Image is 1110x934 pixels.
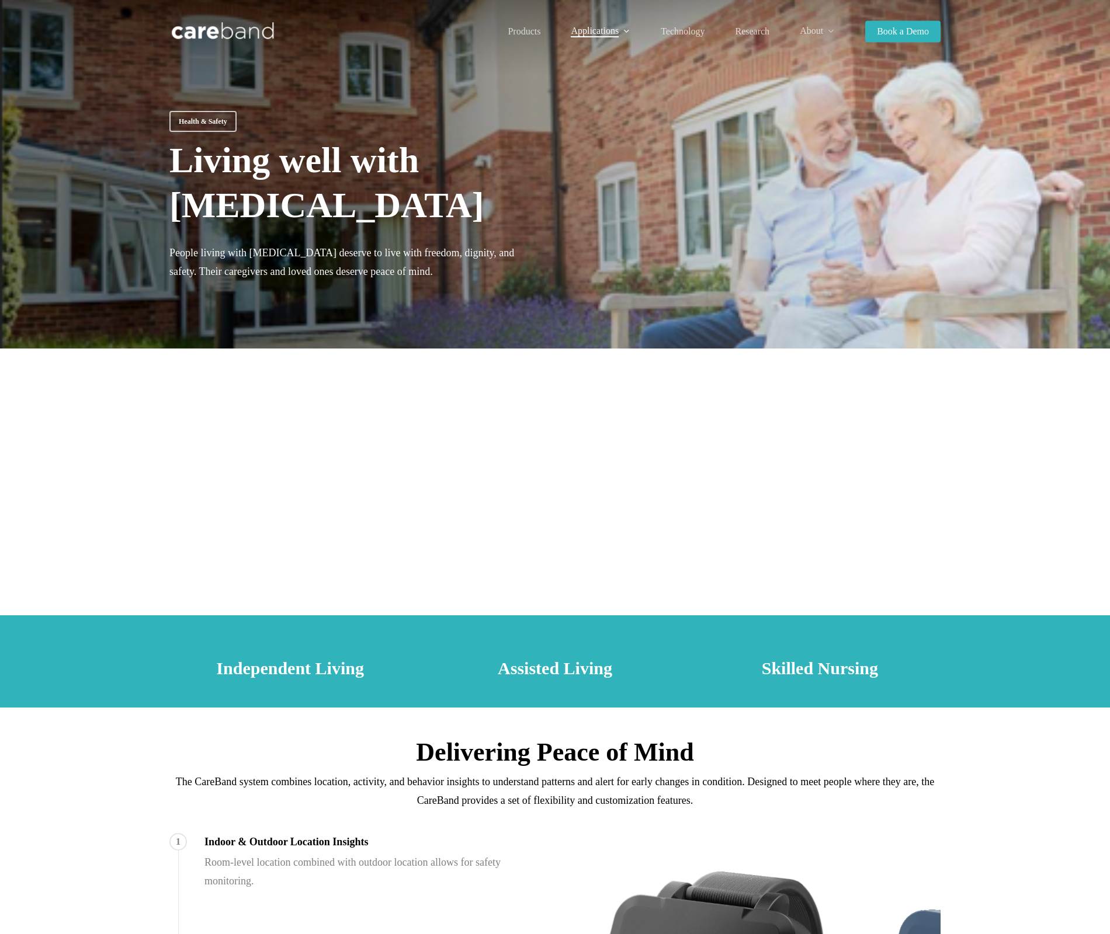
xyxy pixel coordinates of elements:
span: ” [279,426,832,473]
h3: Assisted Living [434,657,675,679]
span: 1 [169,833,187,851]
a: Health & Safety [169,111,237,132]
em: For use across the continuum of care [485,643,625,653]
span: Research [735,26,769,36]
a: Products [508,27,540,36]
h3: Independent Living [169,657,411,679]
span: Memory Care Director, Autumn Hills [489,525,620,538]
div: Room-level location combined with outdoor location allows for safety monitoring. [204,833,543,890]
h2: Delivering Peace of Mind [169,737,941,768]
span: About [800,26,823,36]
span: Technology [661,26,705,36]
p: The CareBand system combines location, activity, and behavior insights to understand patterns and... [169,772,941,810]
span: Book a Demo [877,26,929,36]
h4: Indoor & Outdoor Location Insights [204,833,543,851]
p: This product is definitely needed. We pay a significant amount for the current market-leading pro... [279,426,832,512]
span: Health & Safety [179,116,227,127]
span: Living well with [MEDICAL_DATA] [169,140,484,225]
a: Book a Demo [865,27,941,36]
p: People living with [MEDICAL_DATA] deserve to live with freedom, dignity, and safety. Their caregi... [169,243,543,297]
span: Applications [571,26,619,36]
a: Technology [661,27,705,36]
h3: Skilled Nursing [699,657,941,679]
a: About [800,26,835,36]
a: Applications [571,26,630,36]
span: [PERSON_NAME] [489,512,620,525]
a: Research [735,27,769,36]
span: Products [508,26,540,36]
